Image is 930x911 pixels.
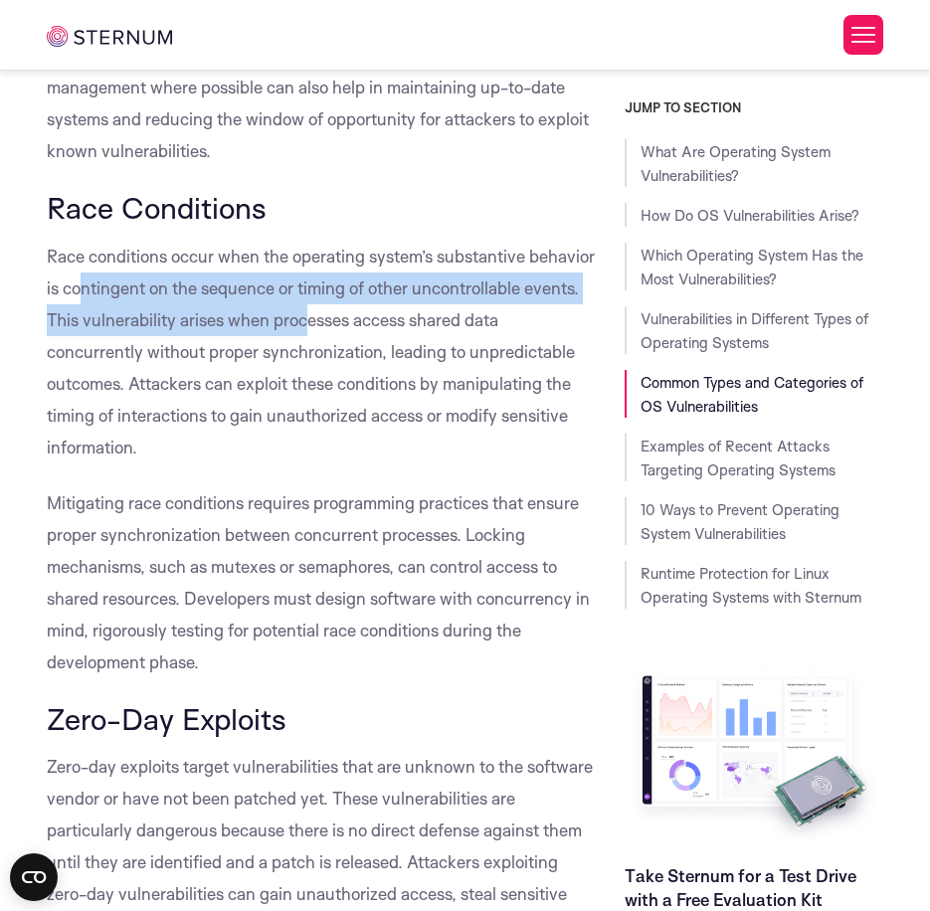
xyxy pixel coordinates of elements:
button: Open CMP widget [10,853,58,901]
a: Runtime Protection for Linux Operating Systems with Sternum [641,564,861,607]
a: Common Types and Categories of OS Vulnerabilities [641,373,863,416]
a: What Are Operating System Vulnerabilities? [641,142,831,185]
a: Which Operating System Has the Most Vulnerabilities? [641,246,863,288]
a: How Do OS Vulnerabilities Arise? [641,206,859,225]
a: Vulnerabilities in Different Types of Operating Systems [641,309,868,352]
button: Toggle Menu [843,15,883,55]
span: Race conditions occur when the operating system’s substantive behavior is contingent on the seque... [47,246,595,457]
img: Take Sternum for a Test Drive with a Free Evaluation Kit [625,664,883,848]
a: Take Sternum for a Test Drive with a Free Evaluation Kit [625,865,856,910]
img: sternum iot [47,26,172,47]
span: Zero-Day Exploits [47,700,286,737]
span: Race Conditions [47,189,267,226]
a: 10 Ways to Prevent Operating System Vulnerabilities [641,500,839,543]
h3: JUMP TO SECTION [625,99,883,115]
a: Examples of Recent Attacks Targeting Operating Systems [641,437,836,479]
span: Mitigating race conditions requires programming practices that ensure proper synchronization betw... [47,492,590,672]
